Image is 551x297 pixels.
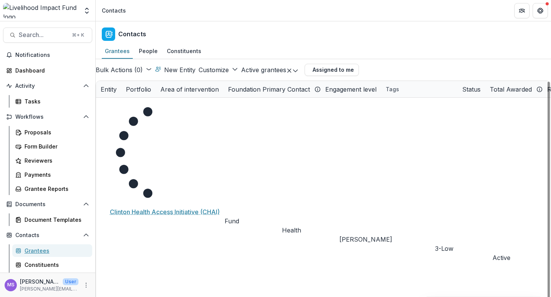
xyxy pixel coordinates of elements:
div: Engagement level [321,85,381,94]
div: Foundation Primary Contact [223,81,321,97]
div: Grantees [102,45,133,56]
button: More [82,281,91,290]
h2: Contacts [118,31,146,38]
span: Customize [199,66,229,74]
div: Dashboard [15,66,86,74]
div: Entity [96,81,121,97]
div: Constituents [164,45,204,56]
button: Open Activity [3,80,92,92]
div: Reviewers [24,157,86,165]
div: Tags [381,81,458,97]
button: Clear filter [286,65,292,74]
a: Grantee Reports [12,182,92,195]
div: Engagement level [321,81,381,97]
div: Area of intervention [156,85,223,94]
div: ⌘ + K [70,31,86,39]
button: Get Help [533,3,548,18]
div: Total Awarded [485,81,543,97]
p: [PERSON_NAME] [20,278,60,286]
div: [PERSON_NAME] [339,235,392,244]
div: Status [458,81,485,97]
div: Fund [225,216,239,226]
a: Document Templates [12,213,92,226]
a: Constituents [12,258,92,271]
a: Reviewers [12,154,92,167]
div: Area of intervention [156,81,223,97]
div: Foundation Primary Contact [223,85,315,94]
a: People [136,44,161,59]
button: Assigned to me [305,64,359,76]
button: Customize [199,65,238,74]
a: Constituents [164,44,204,59]
span: Documents [15,201,80,208]
a: Form Builder [12,140,92,153]
div: 3-Low [435,244,453,253]
div: Grantee Reports [24,185,86,193]
button: Bulk Actions (0) [96,65,152,74]
div: Health [282,226,301,235]
a: Payments [12,168,92,181]
button: Partners [514,3,530,18]
button: Toggle menu [292,65,298,74]
div: Portfolio [121,85,156,94]
span: Activity [15,83,80,89]
div: Constituents [24,261,86,269]
div: Portfolio [121,81,156,97]
div: Entity [96,85,121,94]
span: Active grantees [241,66,286,74]
div: Payments [24,171,86,179]
div: Total Awarded [485,85,536,94]
div: Form Builder [24,142,86,150]
div: Proposals [24,128,86,136]
button: Open Contacts [3,229,92,241]
div: Document Templates [24,216,86,224]
div: Contacts [102,6,126,15]
button: Active grantees [241,65,286,74]
a: Dashboard [3,64,92,77]
span: Notifications [15,52,89,58]
a: Grantees [102,44,133,59]
div: Tags [381,85,404,93]
button: Open Workflows [3,111,92,123]
div: Monica Swai [7,282,15,287]
span: Search... [19,31,67,39]
div: Grantees [24,247,86,255]
span: Contacts [15,232,80,239]
a: Grantees [12,244,92,257]
button: Open Documents [3,198,92,210]
nav: breadcrumb [99,5,129,16]
button: Search... [3,27,92,43]
a: Proposals [12,126,92,139]
a: Clinton Health Access Initiative (CHAI) [110,207,220,216]
p: User [63,278,78,285]
div: Tasks [24,97,86,105]
span: Workflows [15,114,80,120]
img: Livelihood Impact Fund logo [3,3,78,18]
div: Status [458,85,485,94]
a: Tasks [12,95,92,108]
button: Open entity switcher [82,3,92,18]
button: Notifications [3,49,92,61]
span: Active [492,254,510,261]
button: New Entity [155,65,196,74]
span: Bulk Actions ( 0 ) [96,66,143,74]
p: [PERSON_NAME][EMAIL_ADDRESS][DOMAIN_NAME] [20,286,78,292]
div: People [136,45,161,56]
